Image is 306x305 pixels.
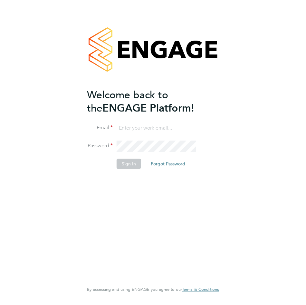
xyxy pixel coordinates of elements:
[87,88,213,115] h2: ENGAGE Platform!
[87,287,219,292] span: By accessing and using ENGAGE you agree to our
[182,287,219,292] a: Terms & Conditions
[87,124,113,131] label: Email
[146,159,190,169] button: Forgot Password
[117,123,196,134] input: Enter your work email...
[87,143,113,149] label: Password
[87,89,168,114] span: Welcome back to the
[117,159,141,169] button: Sign In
